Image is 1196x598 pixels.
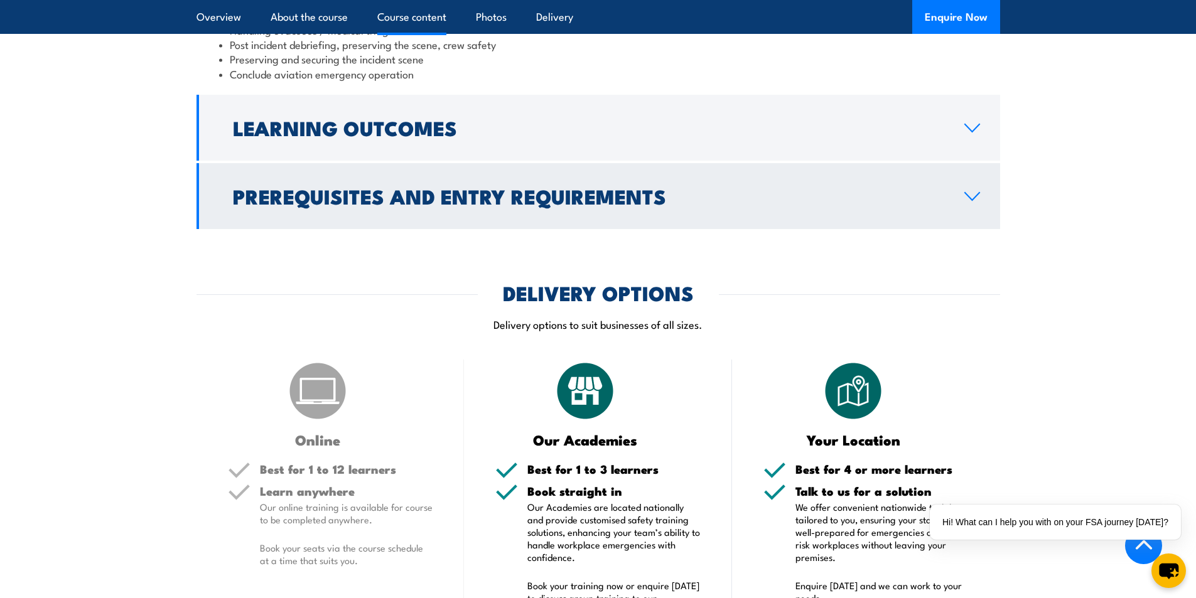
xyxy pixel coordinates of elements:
p: We offer convenient nationwide training tailored to you, ensuring your staff are well-prepared fo... [795,501,969,563]
h5: Book straight in [527,485,701,497]
h5: Learn anywhere [260,485,433,497]
li: Post incident debriefing, preserving the scene, crew safety [219,37,978,51]
p: Our online training is available for course to be completed anywhere. [260,501,433,526]
li: Preserving and securing the incident scene [219,51,978,66]
p: Delivery options to suit businesses of all sizes. [197,317,1000,331]
a: Prerequisites and Entry Requirements [197,163,1000,229]
a: Learning Outcomes [197,95,1000,161]
button: chat-button [1151,553,1186,588]
h5: Best for 1 to 12 learners [260,463,433,475]
p: Book your seats via the course schedule at a time that suits you. [260,542,433,567]
h2: Prerequisites and Entry Requirements [233,187,944,205]
h5: Talk to us for a solution [795,485,969,497]
h3: Your Location [763,432,944,447]
h2: DELIVERY OPTIONS [503,284,694,301]
div: Hi! What can I help you with on your FSA journey [DATE]? [930,505,1181,540]
h5: Best for 1 to 3 learners [527,463,701,475]
li: Conclude aviation emergency operation [219,67,978,81]
p: Our Academies are located nationally and provide customised safety training solutions, enhancing ... [527,501,701,563]
h3: Our Academies [495,432,676,447]
h3: Online [228,432,408,447]
h5: Best for 4 or more learners [795,463,969,475]
h2: Learning Outcomes [233,119,944,136]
